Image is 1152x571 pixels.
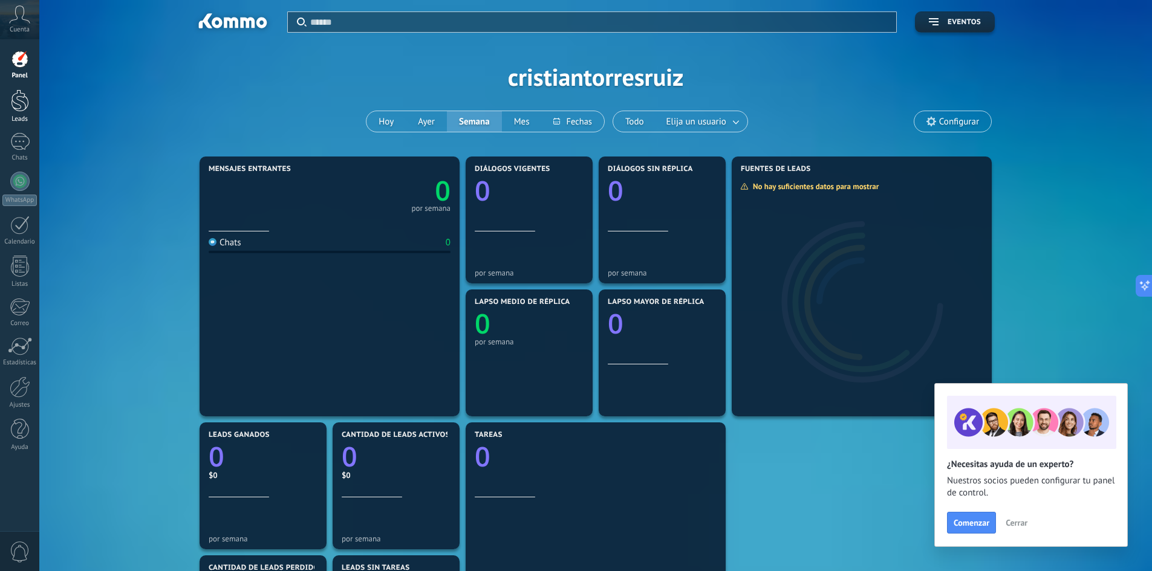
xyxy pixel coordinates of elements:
[209,534,317,543] div: por semana
[954,518,989,527] span: Comenzar
[2,401,37,409] div: Ajustes
[2,154,37,162] div: Chats
[475,438,490,475] text: 0
[209,438,317,475] a: 0
[342,534,451,543] div: por semana
[2,444,37,451] div: Ayuda
[475,172,490,209] text: 0
[446,237,451,248] div: 0
[475,337,584,346] div: por semana
[947,459,1115,470] h2: ¿Necesitas ayuda de un experto?
[1006,518,1027,527] span: Cerrar
[664,114,729,130] span: Elija un usuario
[541,111,604,132] button: Fechas
[447,111,502,132] button: Semana
[948,18,981,27] span: Eventos
[2,238,37,246] div: Calendario
[406,111,447,132] button: Ayer
[330,172,451,209] a: 0
[342,431,450,439] span: Cantidad de leads activos
[2,359,37,367] div: Estadísticas
[342,470,451,480] div: $0
[475,268,584,277] div: por semana
[656,111,747,132] button: Elija un usuario
[209,431,270,439] span: Leads ganados
[475,165,550,173] span: Diálogos vigentes
[475,438,717,475] a: 0
[613,111,656,132] button: Todo
[2,115,37,123] div: Leads
[2,280,37,288] div: Listas
[209,470,317,480] div: $0
[2,72,37,80] div: Panel
[475,305,490,342] text: 0
[608,305,623,342] text: 0
[366,111,406,132] button: Hoy
[342,438,357,475] text: 0
[435,172,451,209] text: 0
[915,11,995,33] button: Eventos
[209,237,241,248] div: Chats
[502,111,542,132] button: Mes
[209,238,216,246] img: Chats
[947,512,996,534] button: Comenzar
[2,320,37,327] div: Correo
[2,195,37,206] div: WhatsApp
[475,298,570,306] span: Lapso medio de réplica
[1000,514,1033,532] button: Cerrar
[740,181,887,192] div: No hay suficientes datos para mostrar
[209,438,224,475] text: 0
[475,431,503,439] span: Tareas
[411,205,451,211] div: por semana
[10,26,30,34] span: Cuenta
[608,298,704,306] span: Lapso mayor de réplica
[209,165,291,173] span: Mensajes entrantes
[608,268,717,277] div: por semana
[741,165,811,173] span: Fuentes de leads
[608,172,623,209] text: 0
[939,117,979,127] span: Configurar
[608,165,693,173] span: Diálogos sin réplica
[342,438,451,475] a: 0
[947,475,1115,499] span: Nuestros socios pueden configurar tu panel de control.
